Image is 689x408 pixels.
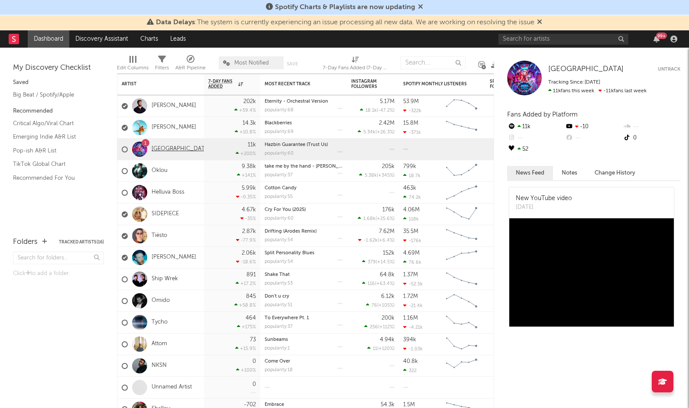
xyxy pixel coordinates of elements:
button: Save [287,62,298,66]
div: -- [507,133,565,144]
input: Search for artists [498,34,628,45]
span: Spotify Charts & Playlists are now updating [275,4,415,11]
div: 200k [382,315,395,321]
div: 394k [403,337,416,343]
span: 1.68k [363,217,375,221]
a: Attom [152,340,167,348]
a: NKSN [152,362,167,369]
span: 116 [368,282,375,286]
a: [GEOGRAPHIC_DATA] [152,146,210,153]
span: +14.5 % [377,260,393,265]
span: Dismiss [418,4,423,11]
span: +345 % [378,173,393,178]
span: -47.2 % [378,108,393,113]
div: Don't u cry [265,294,343,299]
div: Click to add a folder. [13,269,104,279]
span: +26.3 % [377,130,393,135]
div: A&R Pipeline [175,63,206,73]
div: popularity: 60 [265,216,294,221]
a: Tiësto [152,232,167,240]
div: Most Recent Track [265,81,330,87]
svg: Chart title [442,312,481,334]
div: popularity: 37 [265,173,293,178]
div: Drifting (Arodes Remix) [265,229,343,234]
a: take me by the hand - [PERSON_NAME] remix [265,164,367,169]
div: 1.5M [403,402,415,408]
div: ( ) [360,107,395,113]
div: popularity: 69 [265,130,294,134]
span: 7-Day Fans Added [208,79,236,89]
a: Split Personality Blues [265,251,314,256]
div: popularity: 53 [265,281,293,286]
div: A&R Pipeline [175,52,206,77]
a: [GEOGRAPHIC_DATA] [548,65,624,74]
a: Emerging Indie A&R List [13,132,95,142]
a: [PERSON_NAME] [152,102,196,110]
div: popularity: 54 [265,259,293,264]
div: -- [623,121,680,133]
a: [PERSON_NAME] [152,254,196,261]
div: ( ) [358,129,395,135]
span: 256 [370,325,378,330]
div: 73 [250,337,256,343]
div: 463k [403,185,416,191]
div: -322k [403,108,421,113]
a: To Everywhere Pt. 1 [265,316,309,321]
a: Leads [164,30,192,48]
svg: Chart title [442,204,481,225]
svg: Chart title [442,247,481,269]
div: popularity: 60 [265,151,294,156]
a: Helluva Boss [152,189,184,196]
div: +17.2 % [236,281,256,286]
svg: Chart title [442,225,481,247]
div: popularity: 1 [265,346,290,351]
div: 2.06k [242,250,256,256]
span: 11 [373,346,377,351]
div: Instagram Followers [351,79,382,89]
div: 7-Day Fans Added (7-Day Fans Added) [323,63,388,73]
div: -176k [403,238,421,243]
svg: Chart title [442,117,481,139]
span: 76 [372,303,377,308]
div: ( ) [364,324,395,330]
a: SIDEPIECE [152,210,179,218]
div: Filters [155,63,169,73]
a: Drifting (Arodes Remix) [265,229,317,234]
a: Charts [134,30,164,48]
div: popularity: 54 [265,238,293,243]
a: Ship Wrek [152,275,178,283]
span: 5.38k [365,173,377,178]
span: Most Notified [234,60,269,66]
div: ( ) [367,346,395,351]
div: popularity: 37 [265,324,293,329]
div: 1.72M [403,294,418,299]
span: +105 % [378,303,393,308]
div: Edit Columns [117,63,149,73]
div: -1.03k [403,346,423,352]
a: Cotton Candy [265,186,297,191]
div: -371k [403,130,421,135]
div: ( ) [358,216,395,221]
div: +175 % [237,324,256,330]
span: -11k fans last week [548,88,647,94]
div: ( ) [366,302,395,308]
span: +25.6 % [377,217,393,221]
div: 74.2k [403,194,421,200]
div: +15.9 % [235,346,256,351]
div: 35.5M [403,229,418,234]
a: Critical Algo/Viral Chart [13,119,95,128]
div: take me by the hand - Aaron Hibell remix [265,164,343,169]
div: 891 [246,272,256,278]
div: Embrace [265,402,343,407]
a: Come Over [265,359,290,364]
button: Notes [553,166,586,180]
a: Tycho [152,319,168,326]
div: 2.87k [242,229,256,234]
button: Untrack [658,65,680,74]
div: 322 [403,368,417,373]
a: Unnamed Artist [152,384,192,391]
div: popularity: 51 [265,303,292,308]
div: 0 [252,359,256,364]
div: Cry For You (2025) [265,207,343,212]
div: Artist [122,81,187,87]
